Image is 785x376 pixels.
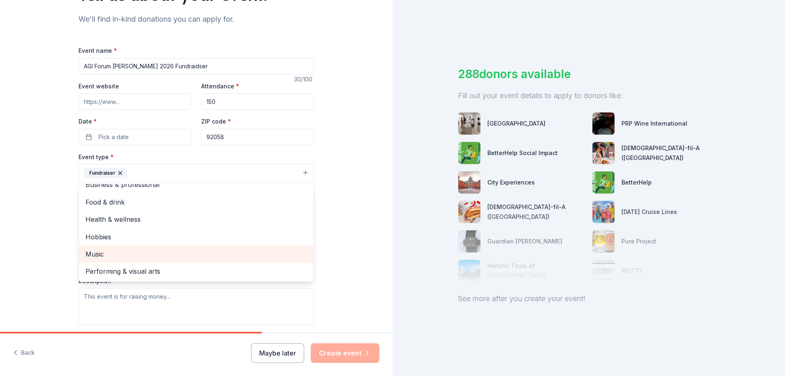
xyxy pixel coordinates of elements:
span: Hobbies [85,232,307,242]
div: Fundraiser [78,184,314,282]
span: Performing & visual arts [85,266,307,277]
span: Music [85,249,307,259]
div: Fundraiser [84,168,127,178]
span: Business & professional [85,179,307,190]
span: Health & wellness [85,214,307,225]
span: Food & drink [85,197,307,207]
button: Fundraiser [78,164,314,182]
